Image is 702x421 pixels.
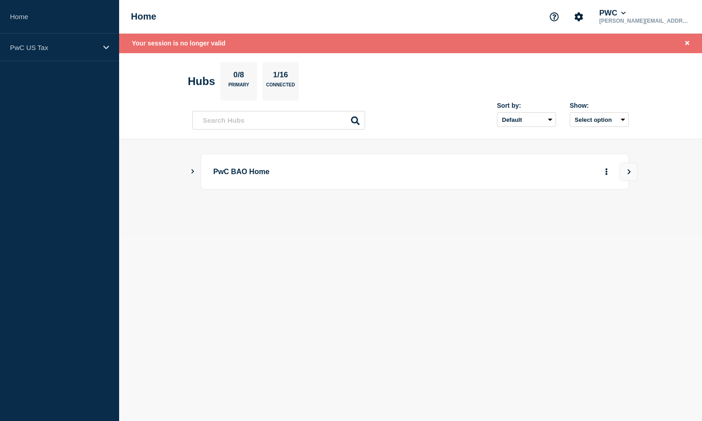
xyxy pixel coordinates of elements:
[570,102,629,109] div: Show:
[230,70,248,82] p: 0/8
[497,102,556,109] div: Sort by:
[188,75,215,88] h2: Hubs
[10,44,97,51] p: PwC US Tax
[497,112,556,127] select: Sort by
[270,70,291,82] p: 1/16
[213,163,465,180] p: PwC BAO Home
[191,168,195,175] button: Show Connected Hubs
[192,111,365,130] input: Search Hubs
[619,163,637,181] button: View
[266,82,295,92] p: Connected
[597,9,627,18] button: PWC
[132,40,226,47] span: Your session is no longer valid
[545,7,564,26] button: Support
[682,38,693,49] button: Close banner
[569,7,588,26] button: Account settings
[228,82,249,92] p: Primary
[601,163,612,180] button: More actions
[597,18,692,24] p: [PERSON_NAME][EMAIL_ADDRESS][PERSON_NAME][DOMAIN_NAME]
[570,112,629,127] button: Select option
[131,11,156,22] h1: Home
